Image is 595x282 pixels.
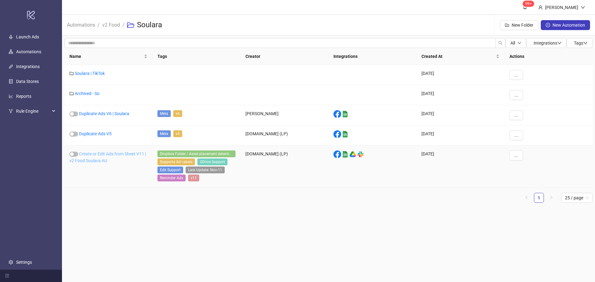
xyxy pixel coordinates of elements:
[69,151,146,163] a: Create or Edit Ads from Sheet V11 | v2 Food Soulara AU
[16,94,31,99] a: Reports
[69,71,74,76] span: folder
[525,196,528,199] span: left
[514,93,518,98] span: ...
[16,49,41,54] a: Automations
[240,105,328,125] div: [PERSON_NAME]
[546,193,556,203] li: Next Page
[561,193,593,203] div: Page Size
[534,193,544,202] a: 1
[565,193,589,202] span: 25 / page
[16,64,40,69] a: Integrations
[240,125,328,145] div: [DOMAIN_NAME] (LP)
[538,5,543,10] span: user
[522,193,531,203] li: Previous Page
[543,4,581,11] div: [PERSON_NAME]
[546,23,550,27] span: plus-circle
[583,41,588,45] span: down
[79,111,129,116] a: Duplicate Ads V6 | Soulara
[64,48,152,65] th: Name
[505,38,526,48] button: Alldown
[157,150,236,157] span: Dropbox Folder / Asset placement detection
[328,48,416,65] th: Integrations
[16,34,39,39] a: Launch Ads
[566,38,593,48] button: Tagsdown
[416,145,505,188] div: [DATE]
[416,65,505,85] div: [DATE]
[157,158,195,165] span: Supports Ad Labels
[188,175,199,181] span: v11
[505,23,509,27] span: folder-add
[546,193,556,203] button: right
[421,53,495,60] span: Created At
[66,21,96,28] a: Automations
[137,20,162,30] h3: Soulara
[75,71,105,76] a: Soulara | TikTok
[514,113,518,118] span: ...
[173,110,182,117] span: v6
[9,109,13,113] span: fork
[505,48,593,65] th: Actions
[127,21,134,29] span: folder-open
[75,91,99,96] a: Archived - So
[512,23,533,28] span: New Folder
[523,1,534,7] sup: 1531
[240,48,328,65] th: Creator
[122,15,125,35] li: /
[16,105,50,117] span: Rule Engine
[416,48,505,65] th: Created At
[553,23,585,28] span: New Automation
[101,21,121,28] a: v2 Food
[16,79,39,84] a: Data Stores
[157,167,183,173] span: Edit Support
[523,5,527,9] span: bell
[240,145,328,188] div: [DOMAIN_NAME] (LP)
[514,72,518,77] span: ...
[152,48,240,65] th: Tags
[498,41,503,45] span: search
[79,131,112,136] a: Duplicate Ads V5
[549,196,553,199] span: right
[5,274,9,278] span: menu-fold
[514,153,518,158] span: ...
[541,20,590,30] button: New Automation
[186,167,225,173] span: Last Update: Nov-11
[69,53,143,60] span: Name
[557,41,562,45] span: down
[157,175,186,181] span: Reminder Ads
[500,20,538,30] button: New Folder
[509,70,523,80] button: ...
[509,90,523,100] button: ...
[416,105,505,125] div: [DATE]
[510,41,515,46] span: All
[509,150,523,160] button: ...
[526,38,566,48] button: Integrationsdown
[416,85,505,105] div: [DATE]
[98,15,100,35] li: /
[69,91,74,96] span: folder
[581,5,585,10] span: down
[534,41,562,46] span: Integrations
[518,41,521,45] span: down
[16,260,32,265] a: Settings
[574,41,588,46] span: Tags
[416,125,505,145] div: [DATE]
[157,130,171,137] span: Meta
[509,110,523,120] button: ...
[157,110,171,117] span: Meta
[522,193,531,203] button: left
[173,130,182,137] span: v5
[197,158,227,165] span: GDrive Support
[509,130,523,140] button: ...
[514,133,518,138] span: ...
